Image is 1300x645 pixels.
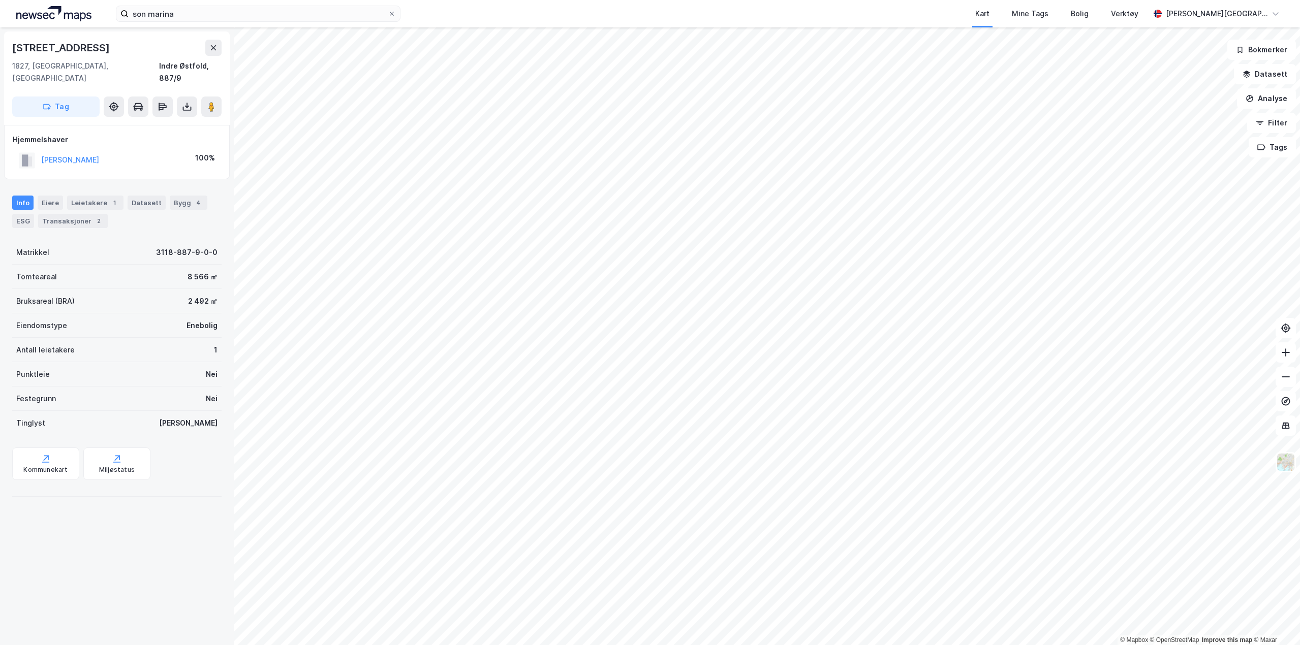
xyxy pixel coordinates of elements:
div: 1 [214,344,218,356]
div: Eiendomstype [16,319,67,332]
img: Z [1276,453,1295,472]
button: Tags [1249,137,1296,157]
div: ESG [12,214,34,228]
div: Bygg [170,196,207,210]
div: Festegrunn [16,393,56,405]
div: Matrikkel [16,246,49,259]
div: Transaksjoner [38,214,108,228]
div: Eiere [38,196,63,210]
div: 3118-887-9-0-0 [156,246,218,259]
div: Miljøstatus [99,466,135,474]
button: Analyse [1237,88,1296,109]
div: Info [12,196,34,210]
div: Bruksareal (BRA) [16,295,75,307]
a: OpenStreetMap [1150,636,1199,643]
div: 8 566 ㎡ [188,271,218,283]
button: Bokmerker [1227,40,1296,60]
div: Kommunekart [23,466,68,474]
button: Datasett [1234,64,1296,84]
a: Improve this map [1202,636,1252,643]
input: Søk på adresse, matrikkel, gårdeiere, leietakere eller personer [129,6,388,21]
div: [PERSON_NAME] [159,417,218,429]
button: Tag [12,96,100,117]
a: Mapbox [1120,636,1148,643]
div: Kart [975,8,989,20]
div: Nei [206,393,218,405]
div: Indre Østfold, 887/9 [159,60,222,84]
div: Nei [206,368,218,380]
div: Tinglyst [16,417,45,429]
img: logo.a4113a55bc3d86da70a041830d287a7e.svg [16,6,91,21]
div: [STREET_ADDRESS] [12,40,112,56]
div: 2 492 ㎡ [188,295,218,307]
div: Mine Tags [1012,8,1048,20]
div: Bolig [1071,8,1089,20]
div: Verktøy [1111,8,1138,20]
div: 1 [109,198,119,208]
div: [PERSON_NAME][GEOGRAPHIC_DATA] [1166,8,1267,20]
button: Filter [1247,113,1296,133]
iframe: Chat Widget [1249,596,1300,645]
div: 4 [193,198,203,208]
div: Punktleie [16,368,50,380]
div: 100% [195,152,215,164]
div: Hjemmelshaver [13,134,221,146]
div: Antall leietakere [16,344,75,356]
div: 2 [94,216,104,226]
div: Tomteareal [16,271,57,283]
div: 1827, [GEOGRAPHIC_DATA], [GEOGRAPHIC_DATA] [12,60,159,84]
div: Leietakere [67,196,123,210]
div: Enebolig [187,319,218,332]
div: Datasett [128,196,166,210]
